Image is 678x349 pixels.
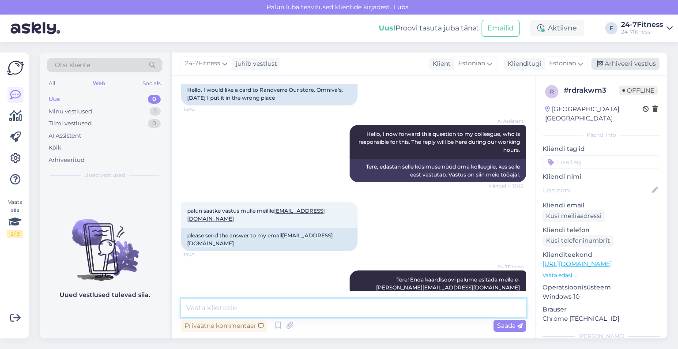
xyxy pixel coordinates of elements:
p: Klienditeekond [542,250,660,259]
div: All [47,78,57,89]
div: Web [91,78,107,89]
div: # rdrakwm3 [564,85,619,96]
span: 15:43 [184,251,217,258]
div: Klienditugi [504,59,542,68]
span: palun saatke vastus mulle meilile [187,207,325,222]
span: Estonian [458,59,485,68]
div: [PERSON_NAME] [542,332,660,340]
span: Estonian [549,59,576,68]
span: r [550,88,554,95]
div: Klient [429,59,451,68]
p: Kliendi email [542,201,660,210]
div: F [605,22,618,34]
div: Kõik [49,143,61,152]
img: Askly Logo [7,60,24,76]
b: Uus! [379,24,395,32]
p: Operatsioonisüsteem [542,283,660,292]
input: Lisa tag [542,155,660,169]
div: 0 [148,95,161,104]
span: Otsi kliente [55,60,90,70]
div: juhib vestlust [232,59,277,68]
div: 0 [148,119,161,128]
div: Aktiivne [530,20,584,36]
div: Hello. I would like a card to Randverre Our store. Omniva's. [DATE] I put it in the wrong place [181,83,358,105]
span: Luba [391,3,411,11]
img: No chats [40,203,169,282]
span: 24-7Fitness [490,263,524,270]
input: Lisa nimi [543,185,650,195]
p: Chrome [TECHNICAL_ID] [542,314,660,323]
button: Emailid [482,20,520,37]
div: Küsi telefoninumbrit [542,235,614,247]
p: Kliendi nimi [542,172,660,181]
div: Proovi tasuta juba täna: [379,23,478,34]
div: AI Assistent [49,131,81,140]
div: [GEOGRAPHIC_DATA], [GEOGRAPHIC_DATA] [545,105,643,123]
div: Küsi meiliaadressi [542,210,605,222]
p: Uued vestlused tulevad siia. [60,290,150,300]
div: Arhiveeri vestlus [591,58,659,70]
span: Hello, I now forward this question to my colleague, who is responsible for this. The reply will b... [358,131,521,153]
span: AI Assistent [490,118,524,124]
span: Uued vestlused [84,171,125,179]
span: Nähtud ✓ 15:42 [489,183,524,189]
div: 2 / 3 [7,230,23,238]
a: 24-7Fitness24-7fitness [621,21,673,35]
p: Windows 10 [542,292,660,301]
p: Kliendi tag'id [542,144,660,154]
span: Offline [619,86,658,95]
a: [EMAIL_ADDRESS][DOMAIN_NAME] [422,284,520,291]
span: Saada [497,322,523,330]
div: Socials [141,78,162,89]
div: Privaatne kommentaar [181,320,267,332]
div: 24-7fitness [621,28,663,35]
p: Brauser [542,305,660,314]
div: 24-7Fitness [621,21,663,28]
span: 24-7Fitness [185,59,220,68]
div: Kliendi info [542,131,660,139]
div: Uus [49,95,60,104]
div: Tere, edastan selle küsimuse nüüd oma kolleegile, kes selle eest vastutab. Vastus on siin meie tö... [350,159,526,182]
span: Tere! Enda kaardisoovi palume esitada meile e-[PERSON_NAME] [376,276,520,291]
div: please send the answer to my email [181,228,358,251]
span: 15:42 [184,106,217,113]
div: Vaata siia [7,198,23,238]
div: Arhiveeritud [49,156,85,165]
div: Minu vestlused [49,107,92,116]
p: Vaata edasi ... [542,271,660,279]
p: Kliendi telefon [542,225,660,235]
div: 1 [150,107,161,116]
a: [URL][DOMAIN_NAME] [542,260,612,268]
div: Tiimi vestlused [49,119,92,128]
